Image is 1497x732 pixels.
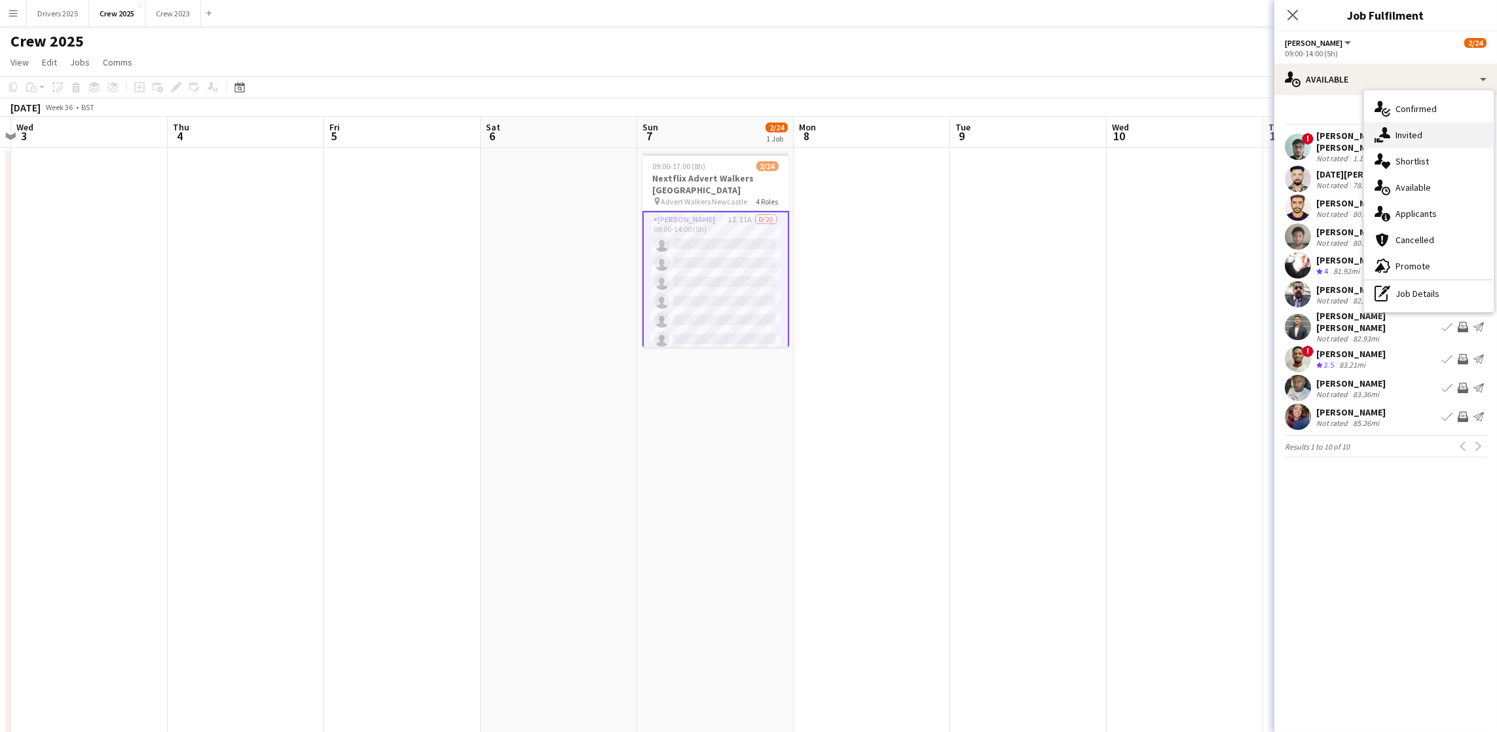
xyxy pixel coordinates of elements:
span: Advert Walkers [1285,38,1342,48]
div: 1.17mi [1350,153,1378,163]
span: 2/24 [766,123,788,132]
div: 80.71mi [1350,238,1382,248]
span: Fri [329,121,340,133]
h1: Crew 2025 [10,31,84,51]
div: 85.26mi [1350,418,1382,428]
a: View [5,54,34,71]
app-job-card: 09:00-17:00 (8h)2/24Nextflix Advert Walkers [GEOGRAPHIC_DATA] Advert Walkers Newcastle4 Roles[PER... [642,153,789,347]
button: Crew 2023 [145,1,201,26]
span: Sat [486,121,500,133]
span: Thu [173,121,189,133]
button: Crew 2025 [89,1,145,26]
span: ! [1302,133,1314,145]
span: Wed [16,121,33,133]
span: Advert Walkers Newcastle [661,197,748,206]
div: 1 Job [766,134,787,144]
div: Available [1364,174,1494,201]
span: ! [1302,345,1314,357]
span: 6 [484,128,500,144]
span: 2/24 [1464,38,1487,48]
div: [PERSON_NAME] [PERSON_NAME] [1316,310,1437,334]
div: [PERSON_NAME] [1316,284,1386,296]
div: Not rated [1316,238,1350,248]
a: Jobs [65,54,95,71]
div: [PERSON_NAME] [1316,377,1386,389]
div: Promote [1364,253,1494,279]
h3: Nextflix Advert Walkers [GEOGRAPHIC_DATA] [642,172,789,196]
a: Comms [98,54,138,71]
span: 7 [640,128,658,144]
app-card-role: [PERSON_NAME]1I11A0/2009:00-14:00 (5h) [642,211,789,619]
div: Not rated [1316,334,1350,343]
span: 9 [953,128,970,144]
span: Week 36 [43,102,76,112]
div: Available [1274,64,1497,95]
div: 83.36mi [1350,389,1382,399]
span: 10 [1110,128,1129,144]
span: 4 [171,128,189,144]
div: BST [81,102,94,112]
div: 80.61mi [1350,209,1382,219]
div: [PERSON_NAME] [1316,406,1386,418]
div: Not rated [1316,180,1350,190]
div: [PERSON_NAME] [1316,226,1386,238]
div: [DATE][PERSON_NAME] [1316,168,1413,180]
div: Not rated [1316,418,1350,428]
span: Results 1 to 10 of 10 [1285,442,1350,452]
span: Jobs [70,56,90,68]
span: 09:00-17:00 (8h) [653,161,706,171]
div: [DATE] [10,101,41,114]
span: Wed [1112,121,1129,133]
a: Edit [37,54,62,71]
span: Tue [955,121,970,133]
div: Confirmed [1364,96,1494,122]
span: 4 [1324,266,1328,276]
div: Applicants [1364,201,1494,227]
div: Not rated [1316,209,1350,219]
span: 2.5 [1324,360,1334,370]
div: [PERSON_NAME] [1316,254,1386,266]
div: [PERSON_NAME] Ul [PERSON_NAME] [1316,130,1437,153]
span: Comms [103,56,132,68]
button: [PERSON_NAME] [1285,38,1353,48]
div: 82.93mi [1350,334,1382,343]
span: 4 Roles [756,197,779,206]
span: Mon [799,121,816,133]
div: 83.21mi [1337,360,1368,371]
div: 78.19mi [1350,180,1382,190]
span: 5 [327,128,340,144]
span: Sun [642,121,658,133]
div: 82.22mi [1350,296,1382,305]
div: Not rated [1316,389,1350,399]
span: View [10,56,29,68]
div: [PERSON_NAME] [1316,348,1386,360]
div: Cancelled [1364,227,1494,253]
span: 2/24 [756,161,779,171]
div: Invited [1364,122,1494,148]
div: Job Details [1364,280,1494,307]
span: 3 [14,128,33,144]
div: Not rated [1316,296,1350,305]
span: 8 [797,128,816,144]
div: Not rated [1316,153,1350,163]
div: Shortlist [1364,148,1494,174]
div: [PERSON_NAME] [1316,197,1386,209]
span: Edit [42,56,57,68]
span: Thu [1268,121,1285,133]
span: 11 [1266,128,1285,144]
div: 09:00-14:00 (5h) [1285,48,1487,58]
div: 81.92mi [1331,266,1362,277]
h3: Job Fulfilment [1274,7,1497,24]
button: Drivers 2025 [27,1,89,26]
